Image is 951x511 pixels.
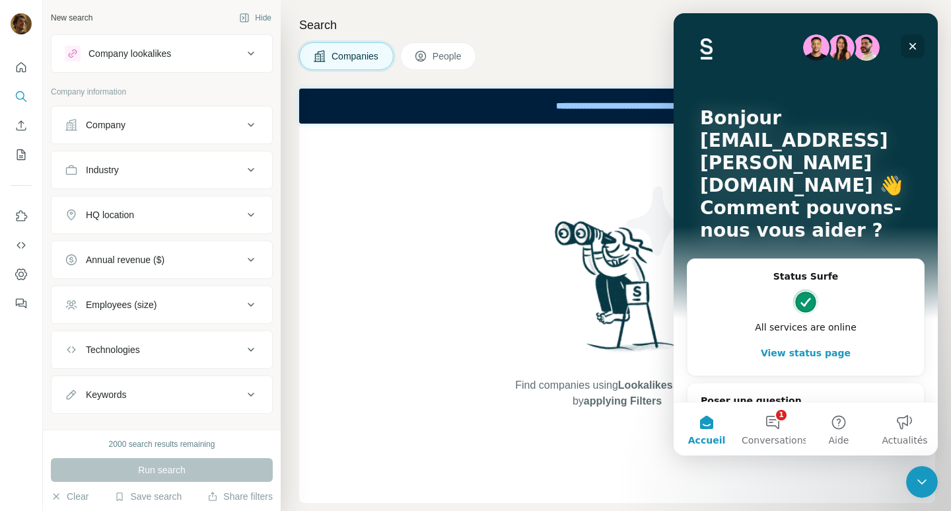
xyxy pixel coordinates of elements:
iframe: Intercom live chat [674,13,938,455]
button: Industry [52,154,272,186]
div: 2000 search results remaining [109,438,215,450]
img: Avatar [11,13,32,34]
span: People [433,50,463,63]
div: New search [51,12,92,24]
button: Dashboard [11,262,32,286]
button: Employees (size) [52,289,272,321]
img: Surfe Illustration - Woman searching with binoculars [549,217,686,365]
button: Use Surfe API [11,233,32,257]
button: My lists [11,143,32,167]
div: Company [86,118,125,132]
button: Company [52,109,272,141]
iframe: Banner [299,89,935,124]
button: Technologies [52,334,272,366]
button: Save search [114,490,182,503]
button: Use Surfe on LinkedIn [11,204,32,228]
div: Annual revenue ($) [86,253,164,266]
h4: Search [299,16,935,34]
button: Feedback [11,292,32,315]
button: Annual revenue ($) [52,244,272,276]
span: Find companies using or by [511,377,722,409]
div: Industry [86,163,119,177]
div: Company lookalikes [88,47,171,60]
p: Company information [51,86,273,98]
div: HQ location [86,208,134,221]
span: Lookalikes search [618,379,710,391]
button: Clear [51,490,88,503]
iframe: Intercom live chat [906,466,938,498]
button: Search [11,85,32,108]
button: Quick start [11,56,32,79]
span: Companies [332,50,380,63]
div: Employees (size) [86,298,157,311]
div: Keywords [86,388,126,401]
button: Company lookalikes [52,38,272,69]
button: Enrich CSV [11,114,32,138]
span: applying Filters [584,395,662,407]
button: Keywords [52,379,272,411]
button: HQ location [52,199,272,231]
button: Hide [230,8,281,28]
div: Technologies [86,343,140,356]
img: Surfe Illustration - Stars [617,177,736,295]
button: Share filters [207,490,273,503]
